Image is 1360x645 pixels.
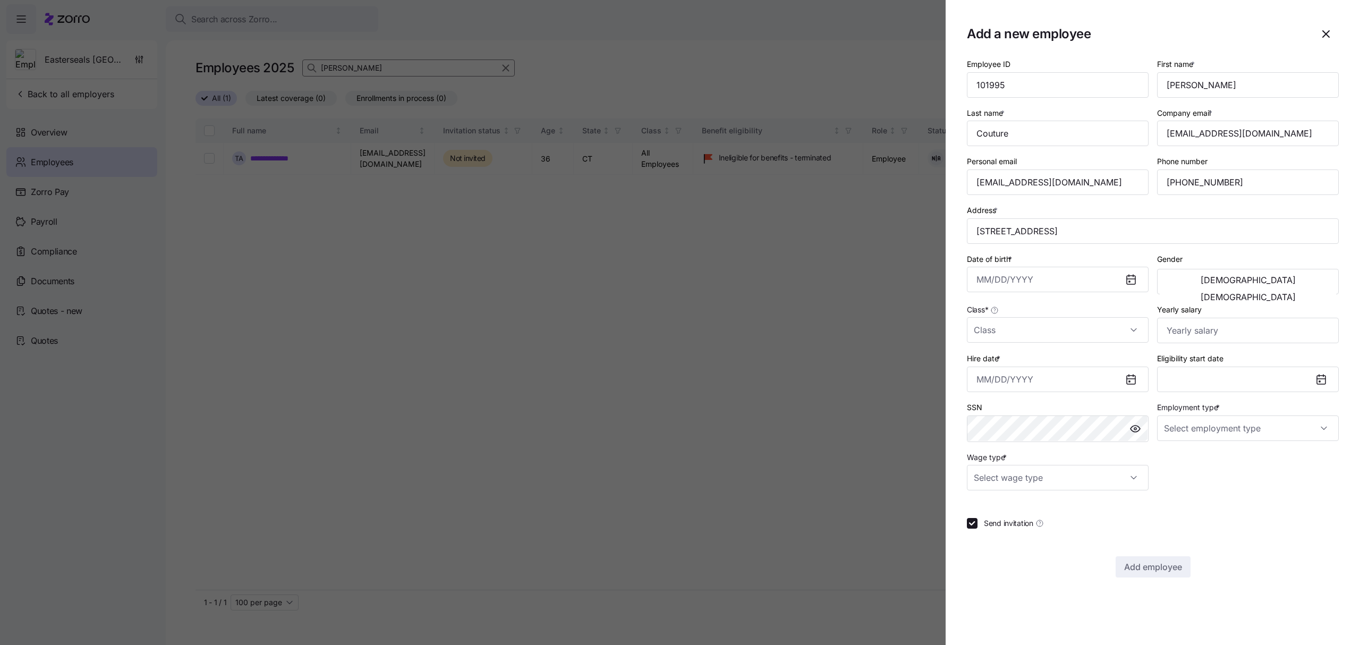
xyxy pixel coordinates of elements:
input: Yearly salary [1157,318,1339,343]
span: [DEMOGRAPHIC_DATA] [1201,276,1296,284]
input: MM/DD/YYYY [967,267,1149,292]
label: Last name [967,107,1007,119]
input: Last name [967,121,1149,146]
label: Employment type [1157,402,1222,413]
span: Add employee [1124,561,1182,573]
label: Eligibility start date [1157,353,1223,364]
label: Employee ID [967,58,1010,70]
input: Company email [1157,121,1339,146]
label: Hire date [967,353,1002,364]
input: Employee ID [967,72,1149,98]
label: Address [967,205,1000,216]
input: Address [967,218,1339,244]
input: Class [967,317,1149,343]
label: Company email [1157,107,1214,119]
label: SSN [967,402,982,413]
span: Send invitation [984,518,1033,529]
label: Phone number [1157,156,1208,167]
input: Select employment type [1157,415,1339,441]
label: Personal email [967,156,1017,167]
input: Select wage type [967,465,1149,490]
span: Class * [967,304,988,315]
label: First name [1157,58,1197,70]
input: First name [1157,72,1339,98]
input: Personal email [967,169,1149,195]
label: Gender [1157,253,1183,265]
span: [DEMOGRAPHIC_DATA] [1201,293,1296,301]
button: Add employee [1116,556,1191,578]
h1: Add a new employee [967,26,1305,42]
label: Wage type [967,452,1009,463]
label: Date of birth [967,253,1014,265]
input: Phone number [1157,169,1339,195]
input: MM/DD/YYYY [967,367,1149,392]
label: Yearly salary [1157,304,1202,316]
